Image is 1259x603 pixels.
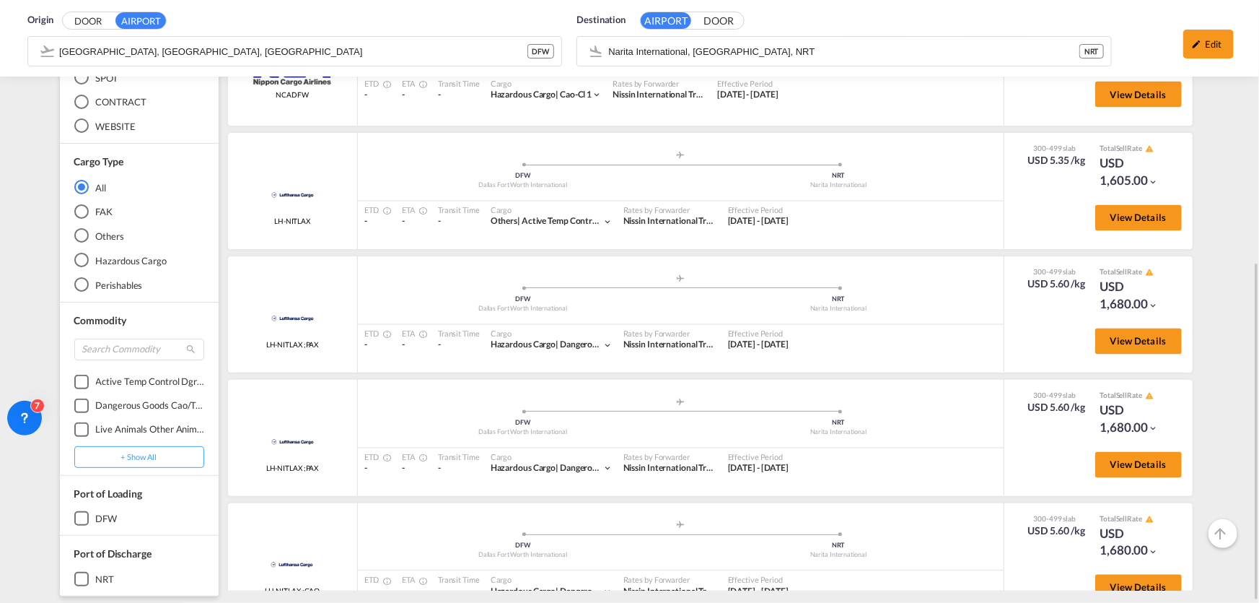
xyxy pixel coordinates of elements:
div: Cargo [491,575,613,586]
md-icon: Estimated Time Of Departure [379,331,387,339]
div: ETD [365,452,388,463]
button: icon-alert [1144,514,1154,525]
div: Rates by Forwarder [623,452,714,463]
span: | [556,339,558,350]
div: Transit Time [438,78,480,89]
span: LH-NITLAX ;CAO [265,586,320,597]
div: Transit Time [438,205,480,216]
md-icon: Estimated Time Of Arrival [415,454,424,463]
div: Total Rate [1100,391,1172,402]
md-icon: Estimated Time Of Departure [379,207,387,216]
div: USD 1,680.00 [1100,279,1172,313]
input: Search by Airport [59,40,527,62]
md-icon: icon-chevron-down [602,217,613,227]
span: [DATE] - [DATE] [728,586,789,597]
md-icon: Estimated Time Of Arrival [415,80,424,89]
div: Nissin International Transport USA [613,89,703,101]
md-icon: icon-chevron-down [1149,424,1159,434]
md-icon: icon-magnify [186,344,197,355]
span: Origin [27,13,53,27]
md-icon: assets/icons/custom/roll-o-plane.svg [672,399,689,406]
div: USD 1,680.00 [1100,526,1172,560]
span: Sell [1116,268,1128,277]
div: dangerous goods cao/[DOMAIN_NAME] [491,586,602,599]
div: Nissin International Transport USA (Trial) [623,216,714,228]
md-icon: Estimated Time Of Arrival [415,207,424,216]
span: [DATE] - [DATE] [728,463,789,474]
div: DFW [527,44,555,58]
div: Effective Period [717,78,778,89]
md-icon: Estimated Time Of Arrival [415,331,424,339]
span: View Details [1110,459,1167,471]
div: Narita International [680,428,996,438]
md-checkbox: NRT [74,572,204,586]
div: USD 1,605.00 [1100,155,1172,190]
span: | [556,586,558,597]
div: dangerous goods radioactive/[DOMAIN_NAME] [491,339,602,352]
div: USD 5.35 /kg [1028,154,1086,168]
span: View Details [1110,336,1167,347]
md-icon: icon-chevron-down [602,464,613,474]
span: Hazardous Cargo [491,463,560,474]
img: Lufthansa Cargo [266,424,320,460]
div: USD 5.60 /kg [1028,277,1086,292]
md-icon: Estimated Time Of Arrival [415,578,424,586]
div: - [438,586,480,599]
span: Nissin International Transport USA [613,89,745,100]
span: Hazardous Cargo [491,586,560,597]
div: NRT [680,295,996,305]
div: USD 1,680.00 [1100,402,1172,437]
div: DFW [365,542,681,551]
md-icon: Estimated Time Of Departure [379,80,387,89]
div: Effective Period [728,452,789,463]
div: ETD [365,205,388,216]
span: Port of Discharge [74,547,152,560]
div: dangerous goods/[DOMAIN_NAME] [491,463,602,475]
div: 30 Mar 2025 - 25 Oct 2025 [728,339,789,352]
div: Dallas Fort Worth International [365,181,681,191]
span: [DATE] - [DATE] [728,339,789,350]
span: [DATE] - [DATE] [728,216,789,227]
div: 01 Oct 2025 - 31 Dec 2025 [717,89,778,101]
div: active temp control dgr/td.pro [96,375,204,388]
span: - [402,586,405,597]
div: Cargo [491,452,613,463]
div: dangerous goods cao/td.zoom [96,399,204,412]
md-input-container: Dallas Fort Worth International, Dallas-Fort Worth, DFW [28,37,561,66]
div: NRT [680,172,996,181]
div: Nissin International Transport USA (Trial) [623,463,714,475]
div: ETA [402,575,424,586]
span: Nissin International Transport USA (Trial) [623,216,778,227]
span: - [402,216,405,227]
md-checkbox: DFW [74,511,204,526]
md-icon: icon-chevron-down [602,341,613,351]
div: Nissin International Transport USA (Trial) [623,586,714,599]
div: Narita International [680,305,996,314]
div: DFW [365,172,681,181]
div: Narita International [680,551,996,560]
div: Cargo [491,329,613,339]
md-radio-button: Others [74,229,204,243]
span: - [365,89,368,100]
md-radio-button: Perishables [74,277,204,292]
span: Destination [576,13,626,27]
div: - [438,339,480,352]
md-icon: icon-chevron-down [1149,178,1159,188]
div: ETA [402,329,424,339]
div: Transit Time [438,329,480,339]
button: icon-alert [1144,144,1154,155]
div: Cargo Type [74,155,123,169]
div: ETA [402,205,424,216]
span: View Details [1110,89,1167,100]
md-icon: assets/icons/custom/roll-o-plane.svg [672,521,689,529]
div: USD 5.60 /kg [1028,401,1086,415]
button: AIRPORT [115,12,166,29]
button: View Details [1095,82,1182,108]
span: | [556,463,558,474]
span: Nissin International Transport USA (Trial) [623,339,778,350]
span: Nissin International Transport USA (Trial) [623,463,778,474]
md-icon: icon-alert [1145,269,1154,277]
div: ETD [365,78,388,89]
div: DFW [365,419,681,428]
div: NRT [96,573,115,586]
